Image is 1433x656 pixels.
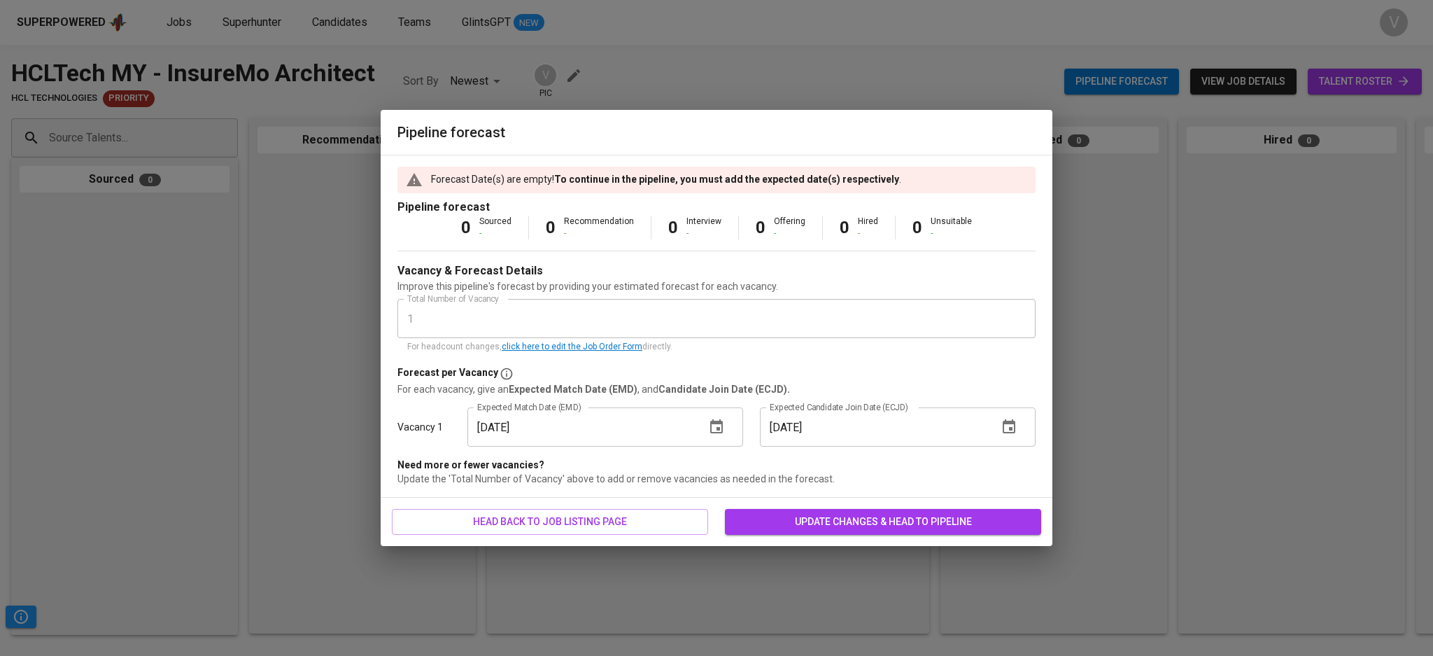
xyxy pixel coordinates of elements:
[546,218,556,237] b: 0
[658,384,790,395] b: Candidate Join Date (ECJD).
[397,420,443,434] p: Vacancy 1
[407,340,1026,354] p: For headcount changes, directly.
[403,513,697,531] span: head back to job listing page
[479,228,511,239] div: -
[397,279,1036,293] p: Improve this pipeline's forecast by providing your estimated forecast for each vacancy.
[725,509,1041,535] button: update changes & head to pipeline
[931,228,972,239] div: -
[858,228,878,239] div: -
[840,218,849,237] b: 0
[397,382,1036,396] p: For each vacancy, give an , and
[479,216,511,239] div: Sourced
[564,216,634,239] div: Recommendation
[397,472,1036,486] p: Update the 'Total Number of Vacancy' above to add or remove vacancies as needed in the forecast.
[912,218,922,237] b: 0
[858,216,878,239] div: Hired
[392,509,708,535] button: head back to job listing page
[509,384,637,395] b: Expected Match Date (EMD)
[686,228,721,239] div: -
[397,458,1036,472] p: Need more or fewer vacancies?
[931,216,972,239] div: Unsuitable
[397,365,498,382] p: Forecast per Vacancy
[397,263,543,279] p: Vacancy & Forecast Details
[564,228,634,239] div: -
[774,216,805,239] div: Offering
[502,342,642,351] a: click here to edit the Job Order Form
[461,218,471,237] b: 0
[736,513,1030,531] span: update changes & head to pipeline
[431,172,901,186] p: Forecast Date(s) are empty! .
[774,228,805,239] div: -
[668,218,678,237] b: 0
[554,174,899,185] b: To continue in the pipeline, you must add the expected date(s) respectively
[397,121,1036,144] h6: Pipeline forecast
[397,199,1036,216] p: Pipeline forecast
[756,218,765,237] b: 0
[686,216,721,239] div: Interview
